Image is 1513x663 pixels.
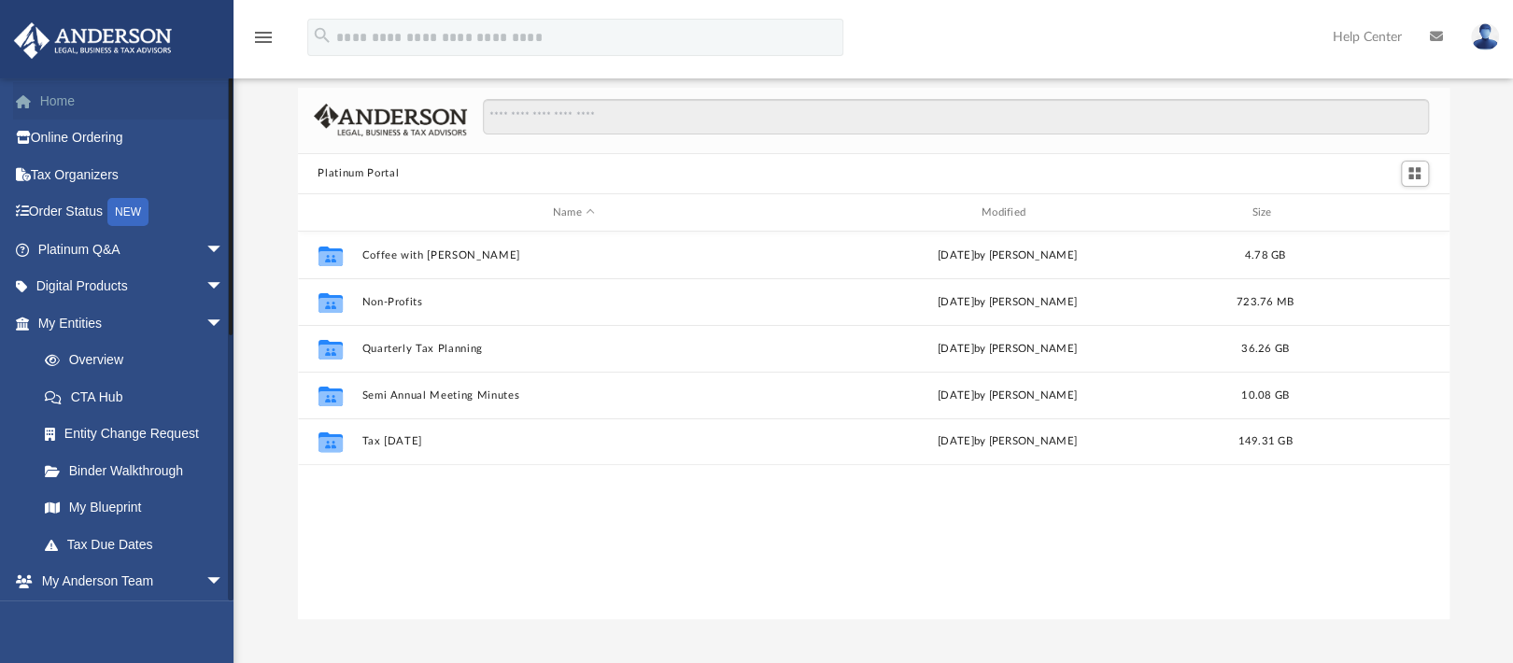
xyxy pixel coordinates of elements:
[13,231,252,268] a: Platinum Q&Aarrow_drop_down
[26,452,252,489] a: Binder Walkthrough
[1310,205,1441,221] div: id
[205,304,243,343] span: arrow_drop_down
[361,205,785,221] div: Name
[795,247,1220,264] div: [DATE] by [PERSON_NAME]
[1240,390,1288,401] span: 10.08 GB
[361,343,786,355] button: Quarterly Tax Planning
[26,378,252,416] a: CTA Hub
[795,341,1220,358] div: [DATE] by [PERSON_NAME]
[8,22,177,59] img: Anderson Advisors Platinum Portal
[205,563,243,601] span: arrow_drop_down
[361,296,786,308] button: Non-Profits
[298,232,1449,618] div: grid
[252,35,275,49] a: menu
[361,389,786,402] button: Semi Annual Meeting Minutes
[26,600,233,637] a: My Anderson Team
[361,436,786,448] button: Tax [DATE]
[26,416,252,453] a: Entity Change Request
[13,304,252,342] a: My Entitiesarrow_drop_down
[13,156,252,193] a: Tax Organizers
[26,342,252,379] a: Overview
[26,526,252,563] a: Tax Due Dates
[483,99,1428,134] input: Search files and folders
[1227,205,1302,221] div: Size
[1237,437,1292,447] span: 149.31 GB
[1240,344,1288,354] span: 36.26 GB
[13,193,252,232] a: Order StatusNEW
[13,268,252,305] a: Digital Productsarrow_drop_down
[205,268,243,306] span: arrow_drop_down
[318,165,399,182] button: Platinum Portal
[13,120,252,157] a: Online Ordering
[1401,161,1429,187] button: Switch to Grid View
[794,205,1219,221] div: Modified
[13,82,252,120] a: Home
[13,563,243,600] a: My Anderson Teamarrow_drop_down
[205,231,243,269] span: arrow_drop_down
[1471,23,1499,50] img: User Pic
[1236,297,1293,307] span: 723.76 MB
[361,249,786,261] button: Coffee with [PERSON_NAME]
[795,434,1220,451] div: [DATE] by [PERSON_NAME]
[305,205,352,221] div: id
[26,489,243,527] a: My Blueprint
[795,388,1220,404] div: [DATE] by [PERSON_NAME]
[312,25,332,46] i: search
[795,294,1220,311] div: [DATE] by [PERSON_NAME]
[252,26,275,49] i: menu
[107,198,148,226] div: NEW
[1244,250,1285,261] span: 4.78 GB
